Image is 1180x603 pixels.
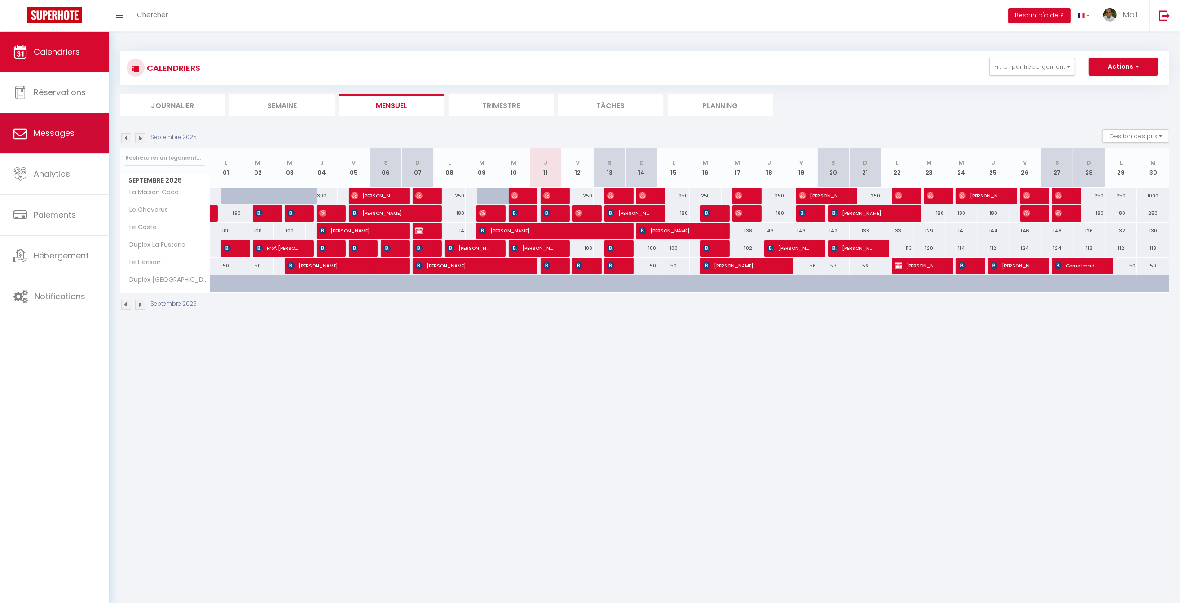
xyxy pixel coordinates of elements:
[959,187,1002,204] span: [PERSON_NAME]
[881,223,913,239] div: 133
[122,258,163,267] span: Le Harison
[511,205,522,222] span: [PERSON_NAME]
[977,205,1009,222] div: 180
[594,148,625,188] th: 13
[511,240,554,257] span: [PERSON_NAME]
[799,187,842,204] span: [PERSON_NAME]
[575,205,586,222] span: [PERSON_NAME]
[511,187,522,204] span: [PERSON_NAME]
[1105,240,1137,257] div: 112
[668,94,773,116] li: Planning
[575,257,586,274] span: [PERSON_NAME]
[125,150,205,166] input: Rechercher un logement...
[1089,58,1158,76] button: Actions
[562,188,594,204] div: 250
[434,205,466,222] div: 180
[607,187,618,204] span: [PERSON_NAME]
[1105,223,1137,239] div: 132
[242,258,274,274] div: 50
[657,240,689,257] div: 100
[850,223,881,239] div: 133
[27,7,82,23] img: Super Booking
[1087,158,1092,167] abbr: D
[210,148,242,188] th: 01
[927,158,932,167] abbr: M
[511,158,516,167] abbr: M
[1123,9,1138,20] span: Mat
[466,148,498,188] th: 09
[319,222,395,239] span: [PERSON_NAME]
[703,205,714,222] span: [PERSON_NAME]
[35,291,85,302] span: Notifications
[895,187,906,204] span: [PERSON_NAME]
[449,94,554,116] li: Trimestre
[785,148,817,188] th: 19
[977,240,1009,257] div: 112
[1105,148,1137,188] th: 29
[1041,148,1073,188] th: 27
[434,188,466,204] div: 250
[608,158,612,167] abbr: S
[1150,158,1156,167] abbr: M
[34,46,80,57] span: Calendriers
[831,240,874,257] span: [PERSON_NAME]
[945,205,977,222] div: 180
[991,158,995,167] abbr: J
[449,158,451,167] abbr: L
[415,240,426,257] span: [PERSON_NAME]
[959,257,969,274] span: [PERSON_NAME]
[544,158,547,167] abbr: J
[657,258,689,274] div: 50
[210,205,215,222] a: [PERSON_NAME]
[863,158,867,167] abbr: D
[402,148,434,188] th: 07
[913,240,945,257] div: 120
[415,222,426,239] span: [PERSON_NAME]
[120,94,225,116] li: Journalier
[479,158,484,167] abbr: M
[991,257,1034,274] span: [PERSON_NAME]
[895,257,938,274] span: [PERSON_NAME]
[1009,148,1041,188] th: 26
[690,148,722,188] th: 16
[959,158,964,167] abbr: M
[722,148,753,188] th: 17
[817,223,849,239] div: 142
[479,205,490,222] span: [PERSON_NAME]
[434,223,466,239] div: 114
[1073,240,1105,257] div: 113
[753,205,785,222] div: 180
[1009,223,1041,239] div: 146
[703,240,714,257] span: [PERSON_NAME]
[229,94,335,116] li: Semaine
[122,240,188,250] span: Duplex La Fusterie
[703,257,779,274] span: [PERSON_NAME]
[639,187,650,204] span: [PERSON_NAME]
[479,222,619,239] span: [PERSON_NAME]
[753,223,785,239] div: 143
[351,240,362,257] span: [PERSON_NAME]
[415,187,426,204] span: [PERSON_NAME]
[1055,257,1098,274] span: Gome Imadiy
[562,240,594,257] div: 100
[34,250,89,261] span: Hébergement
[881,148,913,188] th: 22
[607,205,650,222] span: [PERSON_NAME]
[989,58,1075,76] button: Filtrer par hébergement
[977,223,1009,239] div: 144
[562,148,594,188] th: 12
[1041,240,1073,257] div: 124
[768,158,771,167] abbr: J
[1073,223,1105,239] div: 126
[558,94,663,116] li: Tâches
[735,187,746,204] span: Ballet Aurore
[351,187,394,204] span: [PERSON_NAME]
[1102,129,1169,143] button: Gestion des prix
[1073,205,1105,222] div: 180
[1008,8,1071,23] button: Besoin d'aide ?
[927,187,938,204] span: [PERSON_NAME]
[255,205,266,222] span: [PERSON_NAME]
[150,300,197,308] p: Septembre 2025
[225,158,227,167] abbr: L
[850,188,881,204] div: 250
